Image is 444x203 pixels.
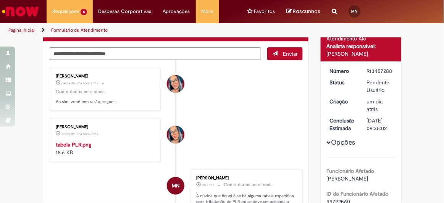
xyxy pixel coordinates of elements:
[1,4,40,19] img: ServiceNow
[324,79,361,86] dt: Status
[51,27,108,33] a: Formulário de Atendimento
[202,8,213,15] span: More
[326,42,396,50] div: Analista responsável:
[326,168,375,174] b: Funcionário Afetado
[367,117,393,132] div: [DATE] 09:35:02
[367,67,393,75] div: R13457288
[326,175,368,182] span: [PERSON_NAME]
[283,50,298,57] span: Enviar
[326,190,389,197] b: ID do Funcionário Afetado
[52,8,79,15] span: Requisições
[287,8,321,15] a: No momento, sua lista de rascunhos tem 0 Itens
[324,98,361,105] dt: Criação
[81,9,87,15] span: 6
[254,8,275,15] span: Favoritos
[352,9,358,14] span: MN
[367,98,393,113] div: 28/08/2025 11:40:55
[196,176,295,180] div: [PERSON_NAME]
[202,183,214,187] span: 3h atrás
[6,23,253,37] ul: Trilhas de página
[293,27,303,37] button: Adicionar anexos
[202,183,214,187] time: 29/08/2025 13:55:52
[49,47,261,60] textarea: Digite sua mensagem aqui...
[224,182,273,188] small: Comentários adicionais
[324,117,361,132] dt: Conclusão Estimada
[167,75,184,93] div: Maira Priscila Da Silva Arnaldo
[62,81,98,85] span: cerca de uma hora atrás
[56,141,92,148] a: tabela PLR.png
[56,89,105,95] small: Comentários adicionais
[324,67,361,75] dt: Número
[267,47,303,60] button: Enviar
[163,8,190,15] span: Aprovações
[367,79,393,94] div: Pendente Usuário
[56,125,155,129] div: [PERSON_NAME]
[56,141,155,156] div: 18.6 KB
[8,27,35,33] a: Página inicial
[326,50,396,58] div: [PERSON_NAME]
[62,132,98,136] span: cerca de uma hora atrás
[62,81,98,85] time: 29/08/2025 15:34:25
[62,132,98,136] time: 29/08/2025 15:34:23
[293,8,321,15] span: Rascunhos
[98,8,152,15] span: Despesas Corporativas
[167,126,184,143] div: Maira Priscila Da Silva Arnaldo
[367,98,383,113] span: um dia atrás
[172,177,179,195] span: MN
[167,177,184,195] div: Mario Romano Neto
[56,99,155,105] p: Ah sim, você tem razão, segue...
[56,74,155,79] div: [PERSON_NAME]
